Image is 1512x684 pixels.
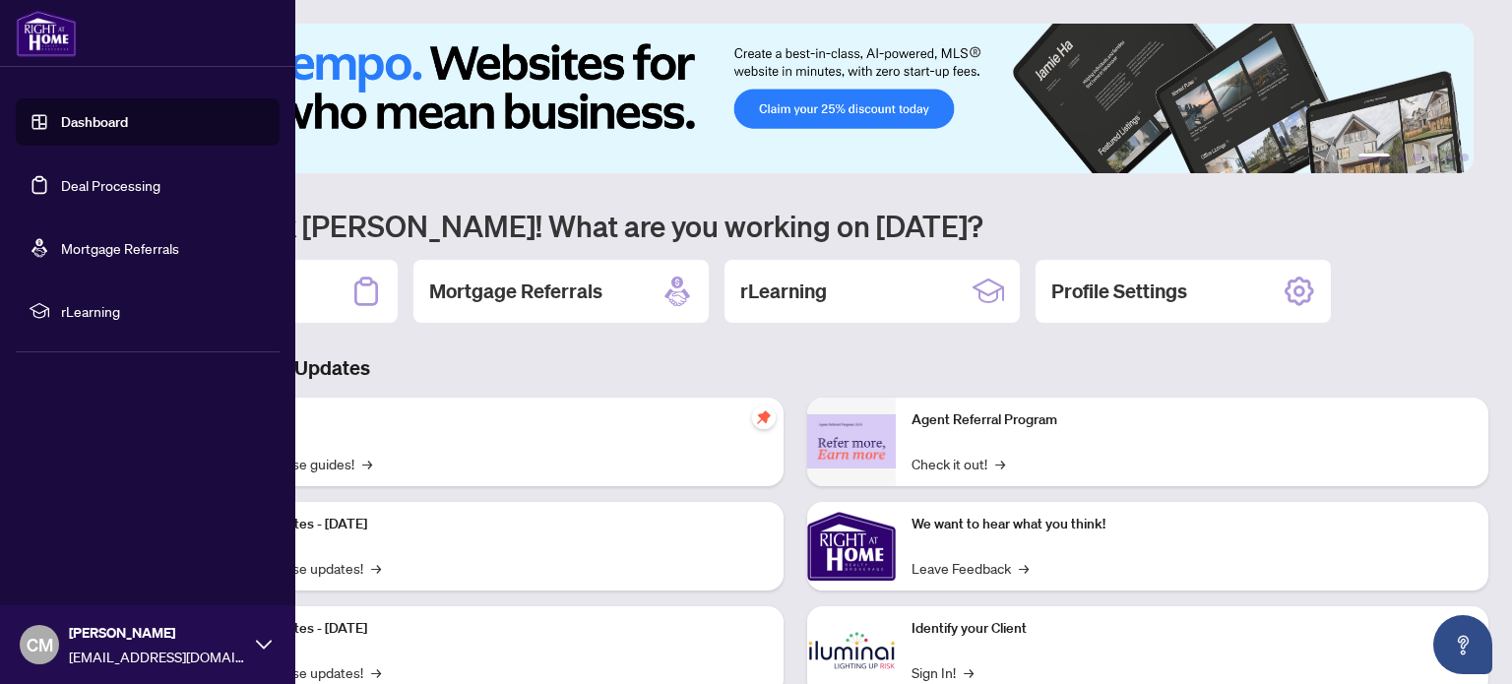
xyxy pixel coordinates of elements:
a: Mortgage Referrals [61,239,179,257]
img: Agent Referral Program [807,414,896,468]
h2: Profile Settings [1051,278,1187,305]
p: Agent Referral Program [912,409,1473,431]
span: pushpin [752,405,776,429]
a: Deal Processing [61,176,160,194]
a: Check it out!→ [912,453,1005,474]
p: Identify your Client [912,618,1473,640]
span: → [964,661,974,683]
span: → [362,453,372,474]
a: Sign In!→ [912,661,974,683]
button: 3 [1414,154,1421,161]
img: Slide 0 [102,24,1474,173]
p: We want to hear what you think! [912,514,1473,535]
h2: rLearning [740,278,827,305]
button: 4 [1429,154,1437,161]
span: [EMAIL_ADDRESS][DOMAIN_NAME] [69,646,246,667]
a: Dashboard [61,113,128,131]
span: [PERSON_NAME] [69,622,246,644]
h2: Mortgage Referrals [429,278,602,305]
p: Platform Updates - [DATE] [207,618,768,640]
button: 2 [1398,154,1406,161]
button: 1 [1358,154,1390,161]
span: → [371,557,381,579]
span: → [371,661,381,683]
span: → [995,453,1005,474]
img: We want to hear what you think! [807,502,896,591]
h3: Brokerage & Industry Updates [102,354,1488,382]
p: Platform Updates - [DATE] [207,514,768,535]
a: Leave Feedback→ [912,557,1029,579]
h1: Welcome back [PERSON_NAME]! What are you working on [DATE]? [102,207,1488,244]
span: CM [27,631,53,658]
button: Open asap [1433,615,1492,674]
p: Self-Help [207,409,768,431]
span: rLearning [61,300,266,322]
button: 5 [1445,154,1453,161]
button: 6 [1461,154,1469,161]
span: → [1019,557,1029,579]
img: logo [16,10,77,57]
